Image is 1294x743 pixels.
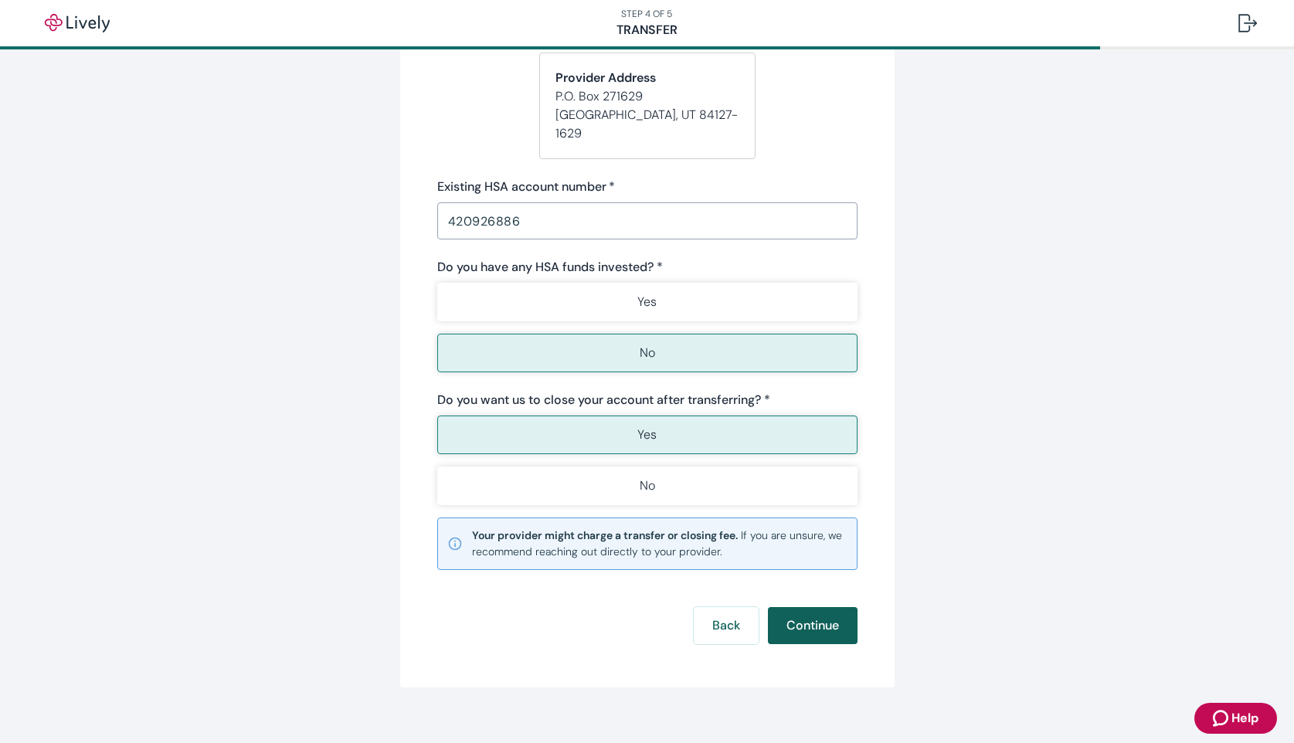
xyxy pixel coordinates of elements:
button: Log out [1226,5,1269,42]
p: P.O. Box 271629 [555,87,739,106]
label: Do you want us to close your account after transferring? * [437,391,770,409]
label: Existing HSA account number [437,178,615,196]
p: Yes [637,426,657,444]
button: No [437,466,858,505]
p: Yes [637,293,657,311]
p: No [640,344,655,362]
p: No [640,477,655,495]
svg: Zendesk support icon [1213,709,1231,728]
button: No [437,334,858,372]
label: Do you have any HSA funds invested? * [437,258,663,277]
button: Continue [768,607,858,644]
button: Yes [437,283,858,321]
strong: Your provider might charge a transfer or closing fee. [472,528,738,542]
button: Zendesk support iconHelp [1194,703,1277,734]
img: Lively [34,14,121,32]
button: Back [694,607,759,644]
small: If you are unsure, we recommend reaching out directly to your provider. [472,528,847,560]
button: Yes [437,416,858,454]
p: [GEOGRAPHIC_DATA] , UT 84127-1629 [555,106,739,143]
span: Help [1231,709,1258,728]
strong: Provider Address [555,70,656,86]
